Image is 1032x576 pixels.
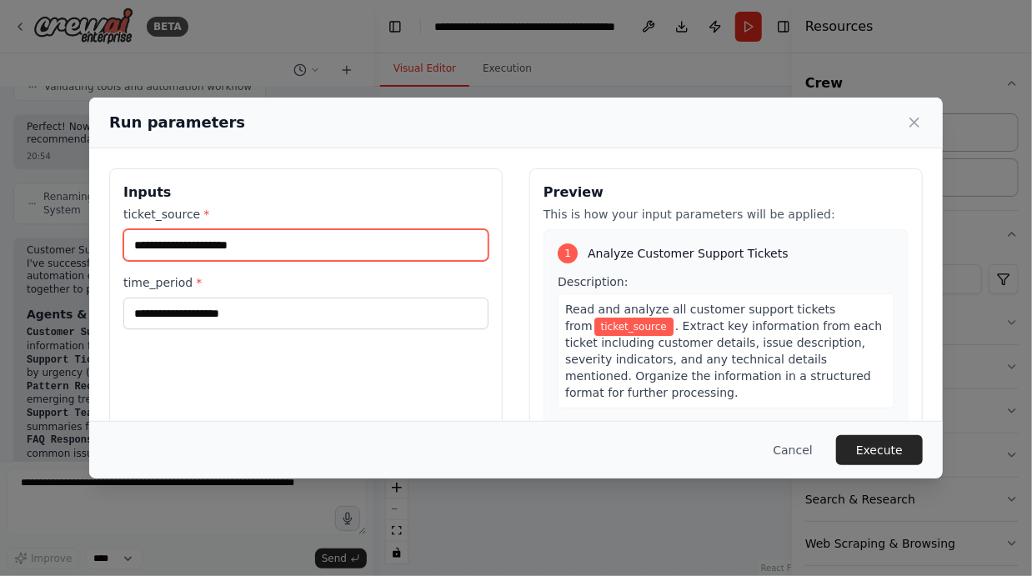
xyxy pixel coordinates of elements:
button: Execute [836,435,923,465]
label: time_period [123,274,488,291]
span: Variable: ticket_source [594,318,674,336]
h3: Preview [544,183,909,203]
h3: Inputs [123,183,488,203]
label: ticket_source [123,206,488,223]
button: Cancel [760,435,826,465]
p: This is how your input parameters will be applied: [544,206,909,223]
h2: Run parameters [109,111,245,134]
span: Analyze Customer Support Tickets [588,245,789,262]
span: Read and analyze all customer support tickets from [565,303,836,333]
span: Description: [558,275,628,288]
div: 1 [558,243,578,263]
span: . Extract key information from each ticket including customer details, issue description, severit... [565,319,882,399]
